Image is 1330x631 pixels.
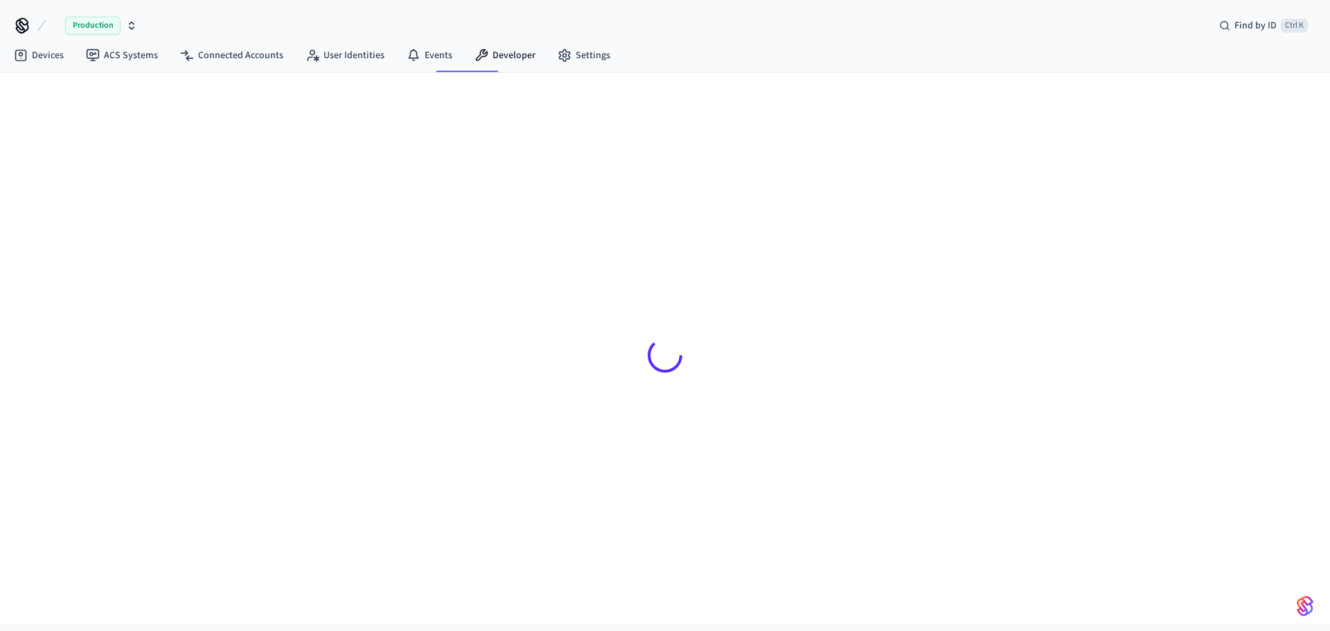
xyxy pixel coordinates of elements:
a: Developer [463,43,547,68]
a: Settings [547,43,621,68]
a: Events [396,43,463,68]
span: Find by ID [1234,19,1277,33]
a: ACS Systems [75,43,169,68]
img: SeamLogoGradient.69752ec5.svg [1297,595,1313,617]
a: Connected Accounts [169,43,294,68]
a: Devices [3,43,75,68]
a: User Identities [294,43,396,68]
span: Ctrl K [1281,19,1308,33]
div: Find by IDCtrl K [1208,13,1319,38]
span: Production [65,17,121,35]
